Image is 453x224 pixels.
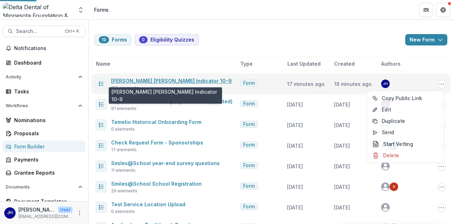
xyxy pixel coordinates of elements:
span: Authors [381,60,401,67]
svg: avatar [381,162,390,170]
a: Smiles@School year-end survey questions [111,160,220,166]
button: Notifications [3,43,85,54]
span: 91 elements [111,105,137,112]
span: [DATE] [334,184,350,190]
span: 0 elements [111,208,135,215]
button: Open entity switcher [76,3,86,17]
button: Options [437,203,446,212]
svg: avatar [381,182,390,191]
span: Form [243,204,255,210]
a: Smiles@School School Registration [111,181,202,187]
span: 17 elements [111,147,137,153]
a: Grantee Reports [3,167,85,179]
div: Proposals [14,130,80,137]
button: New Form [405,34,447,45]
button: Forms [94,34,132,45]
span: 17 minutes ago [287,81,325,87]
p: User [58,207,73,213]
div: Ctrl + K [63,27,81,35]
span: Activity [6,75,75,80]
span: [DATE] [287,102,303,108]
button: Eligibility Quizzes [134,34,199,45]
button: Open Workflows [3,100,85,111]
button: More [75,209,84,217]
div: Form Builder [14,143,80,150]
div: Dashboard [14,59,80,66]
span: Search... [16,28,61,34]
span: [DATE] [287,143,303,149]
a: Application - Community Impact Grant (updated) [111,98,233,104]
span: Last Updated [287,60,321,67]
div: John Howe [7,211,13,215]
span: [DATE] [287,163,303,169]
svg: avatar [381,203,390,212]
img: Delta Dental of Minnesota Foundation & Community Giving logo [3,3,73,17]
a: Proposals [3,127,85,139]
span: [DATE] [287,184,303,190]
span: Form [243,163,255,169]
span: Form [243,142,255,148]
span: 19 [102,37,106,42]
div: Document Templates [14,198,80,205]
a: Payments [3,154,85,165]
span: [DATE] [287,122,303,128]
span: [DATE] [334,102,350,108]
div: Tasks [14,88,80,95]
a: Nominations [3,114,85,126]
a: Form Builder [3,141,85,152]
button: Partners [419,3,433,17]
span: Created [334,60,355,67]
div: Grantee Reports [14,169,80,176]
div: Nominations [14,116,80,124]
button: Open Documents [3,181,85,193]
button: Options [437,183,446,191]
span: 0 [142,37,145,42]
a: Document Templates [3,196,85,207]
span: Form [243,101,255,107]
a: Test Service Location Upload [111,201,185,207]
button: Open Activity [3,71,85,83]
p: [EMAIL_ADDRESS][DOMAIN_NAME] [18,213,73,220]
a: Temelio Historical Onboarding Form [111,119,201,125]
p: [PERSON_NAME] [18,206,55,213]
span: 102 elements [111,85,139,91]
span: [DATE] [334,122,350,128]
span: [DATE] [287,204,303,211]
span: 29 elements [111,188,137,194]
button: Options [437,162,446,171]
div: John Howe [383,82,388,86]
a: [PERSON_NAME] [PERSON_NAME] Indicator 10-9 [111,78,232,84]
div: Anna [393,185,395,189]
span: Form [243,183,255,189]
button: Search... [3,26,85,37]
button: Get Help [436,3,450,17]
span: [DATE] [334,163,350,169]
span: Form [243,121,255,127]
span: Notifications [14,45,82,51]
button: Options [437,80,446,88]
span: 0 elements [111,126,135,132]
a: Tasks [3,86,85,97]
span: Documents [6,185,75,190]
a: Dashboard [3,57,85,69]
span: Name [96,60,110,67]
span: [DATE] [334,143,350,149]
span: [DATE] [334,204,350,211]
span: 11 elements [111,167,136,174]
nav: breadcrumb [91,5,111,15]
div: Forms [94,6,109,13]
span: Type [240,60,253,67]
span: 18 minutes ago [334,81,372,87]
a: Check Request Form - Sponsorships [111,140,203,146]
span: Workflows [6,103,75,108]
span: Form [243,80,255,86]
div: Payments [14,156,80,163]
